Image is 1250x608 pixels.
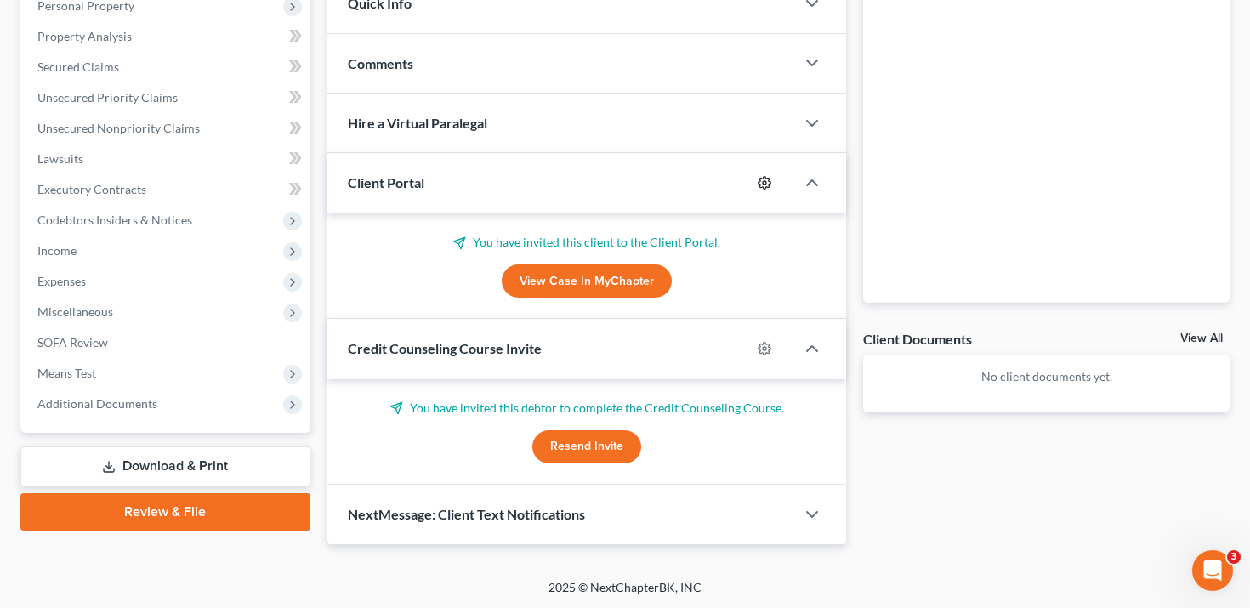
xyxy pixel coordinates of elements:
[24,144,310,174] a: Lawsuits
[502,264,672,298] a: View Case in MyChapter
[24,52,310,82] a: Secured Claims
[24,21,310,52] a: Property Analysis
[348,174,424,190] span: Client Portal
[37,243,77,258] span: Income
[348,400,827,417] p: You have invited this debtor to complete the Credit Counseling Course.
[348,234,827,251] p: You have invited this client to the Client Portal.
[37,29,132,43] span: Property Analysis
[24,327,310,358] a: SOFA Review
[37,335,108,349] span: SOFA Review
[37,90,178,105] span: Unsecured Priority Claims
[532,430,641,464] button: Resend Invite
[37,366,96,380] span: Means Test
[37,213,192,227] span: Codebtors Insiders & Notices
[37,182,146,196] span: Executory Contracts
[37,304,113,319] span: Miscellaneous
[1192,550,1233,591] iframe: Intercom live chat
[348,115,487,131] span: Hire a Virtual Paralegal
[863,330,972,348] div: Client Documents
[24,174,310,205] a: Executory Contracts
[348,55,413,71] span: Comments
[20,493,310,531] a: Review & File
[348,506,585,522] span: NextMessage: Client Text Notifications
[1227,550,1241,564] span: 3
[24,113,310,144] a: Unsecured Nonpriority Claims
[20,446,310,486] a: Download & Print
[37,151,83,166] span: Lawsuits
[24,82,310,113] a: Unsecured Priority Claims
[37,60,119,74] span: Secured Claims
[348,340,542,356] span: Credit Counseling Course Invite
[37,121,200,135] span: Unsecured Nonpriority Claims
[1180,332,1223,344] a: View All
[877,368,1216,385] p: No client documents yet.
[37,396,157,411] span: Additional Documents
[37,274,86,288] span: Expenses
